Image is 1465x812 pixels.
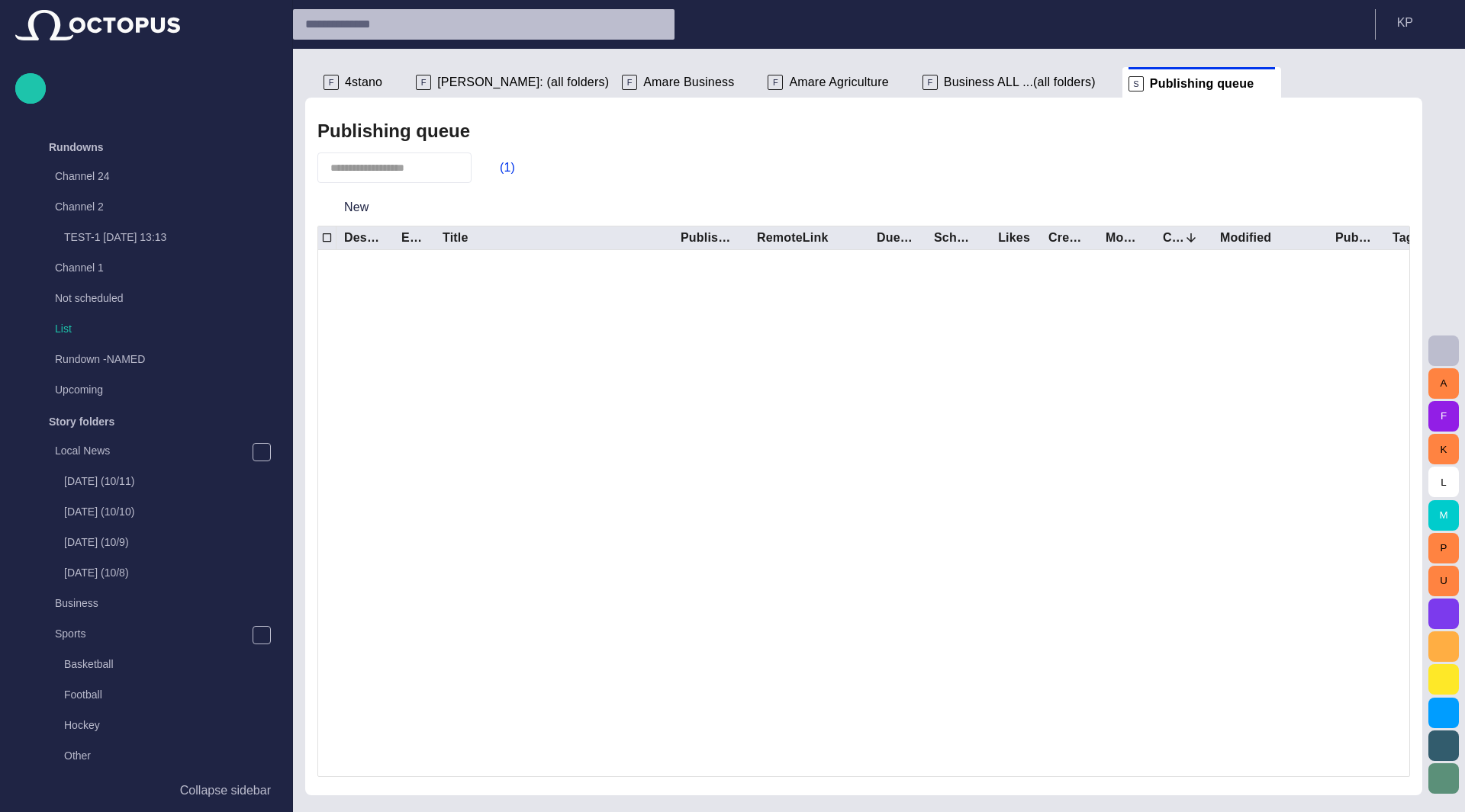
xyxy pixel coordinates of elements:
span: Publishing queue [1150,76,1254,91]
div: TEST-1 [DATE] 13:13 [34,223,277,254]
button: (1) [478,154,522,181]
div: Modified [1220,230,1271,246]
div: F[PERSON_NAME]: (all folders) [410,67,616,98]
p: S [1129,76,1144,91]
button: A [1428,368,1459,399]
div: Editorial status [401,230,423,246]
div: Publishing status [681,230,737,246]
p: Not scheduled [55,290,246,306]
p: K P [1397,14,1413,32]
div: SPublishing queue [1122,67,1281,98]
div: Local News[DATE] (10/11)[DATE] (10/10)[DATE] (10/9)[DATE] (10/8) [24,437,277,589]
p: F [622,75,637,90]
div: Business [24,589,277,620]
p: Collapse sidebar [180,782,271,800]
div: Other [34,742,277,772]
p: Sports [55,626,252,641]
span: 4stano [345,75,382,90]
p: Channel 2 [55,199,246,214]
div: Football [34,681,277,711]
button: U [1428,566,1459,596]
div: Scheduled [934,230,971,246]
p: Other [64,748,277,763]
button: K [1428,434,1459,464]
span: Amare Business [643,75,734,90]
div: Destination [344,230,382,246]
div: [DATE] (10/9) [34,528,277,559]
div: List [24,315,277,345]
p: Upcoming [55,382,246,397]
div: Created by [1048,230,1086,246]
p: [DATE] (10/9) [64,534,277,550]
h2: Publishing queue [317,120,470,142]
button: P [1428,533,1459,563]
p: [DATE] (10/8) [64,565,277,580]
p: Rundown -NAMED [55,351,246,367]
p: Channel 24 [55,168,246,184]
div: Hockey [34,711,277,742]
p: TEST-1 [DATE] 13:13 [64,229,277,245]
p: F [324,75,339,90]
button: Sort [1180,227,1202,249]
div: FAmare Agriculture [761,67,916,98]
div: [DATE] (10/11) [34,467,277,498]
button: Collapse sidebar [15,775,277,806]
div: Created [1163,230,1200,246]
div: [DATE] (10/10) [34,498,277,528]
p: Channel 1 [55,260,246,275]
button: New [317,194,396,221]
p: Story folders [49,414,114,429]
div: Published [1335,230,1373,246]
div: Likes [998,230,1030,246]
img: Octopus News Room [15,10,180,40]
p: Local News [55,443,252,458]
p: Rundowns [49,140,104,155]
div: FAmare Business [616,67,761,98]
p: List [55,321,277,336]
div: F4stano [317,67,410,98]
button: KP [1385,9,1456,37]
p: Business [55,595,277,611]
span: [PERSON_NAME]: (all folders) [437,75,609,90]
button: M [1428,500,1459,531]
div: [DATE] (10/8) [34,559,277,589]
p: Football [64,687,277,702]
div: Due date [877,230,914,246]
div: FBusiness ALL ...(all folders) [916,67,1122,98]
span: Amare Agriculture [789,75,888,90]
p: [DATE] (10/10) [64,504,277,519]
ul: main menu [15,132,277,775]
p: [DATE] (10/11) [64,473,277,489]
button: L [1428,467,1459,497]
p: Basketball [64,656,277,672]
p: F [768,75,783,90]
div: RemoteLink [757,230,829,246]
p: Hockey [64,717,277,733]
span: Business ALL ...(all folders) [944,75,1096,90]
div: Title [443,230,468,246]
div: Basketball [34,650,277,681]
button: F [1428,401,1459,432]
div: Modified by [1106,230,1143,246]
p: F [922,75,938,90]
p: F [416,75,431,90]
